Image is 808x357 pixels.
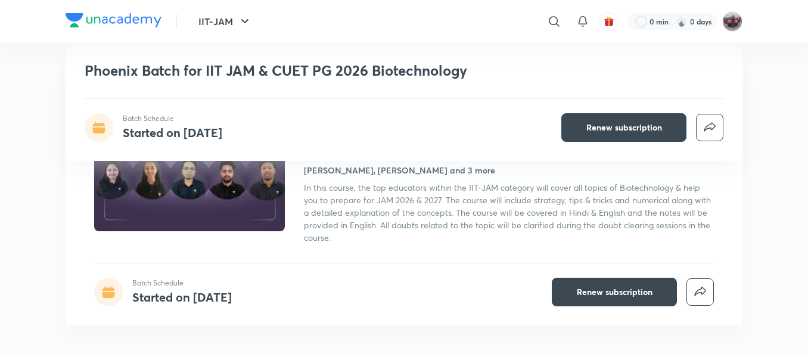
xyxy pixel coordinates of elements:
[586,122,662,134] span: Renew subscription
[304,182,711,243] span: In this course, the top educators within the IIT-JAM category will cover all topics of Biotechnol...
[66,13,161,30] a: Company Logo
[599,12,619,31] button: avatar
[132,278,232,288] p: Batch Schedule
[132,289,232,305] h4: Started on [DATE]
[191,10,259,33] button: IIT-JAM
[92,123,287,232] img: Thumbnail
[123,125,222,141] h4: Started on [DATE]
[676,15,688,27] img: streak
[85,62,551,79] h1: Phoenix Batch for IIT JAM & CUET PG 2026 Biotechnology
[722,11,742,32] img: amirhussain Hussain
[552,278,677,306] button: Renew subscription
[66,13,161,27] img: Company Logo
[561,113,686,142] button: Renew subscription
[577,286,652,298] span: Renew subscription
[604,16,614,27] img: avatar
[123,113,222,124] p: Batch Schedule
[304,164,495,176] h4: [PERSON_NAME], [PERSON_NAME] and 3 more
